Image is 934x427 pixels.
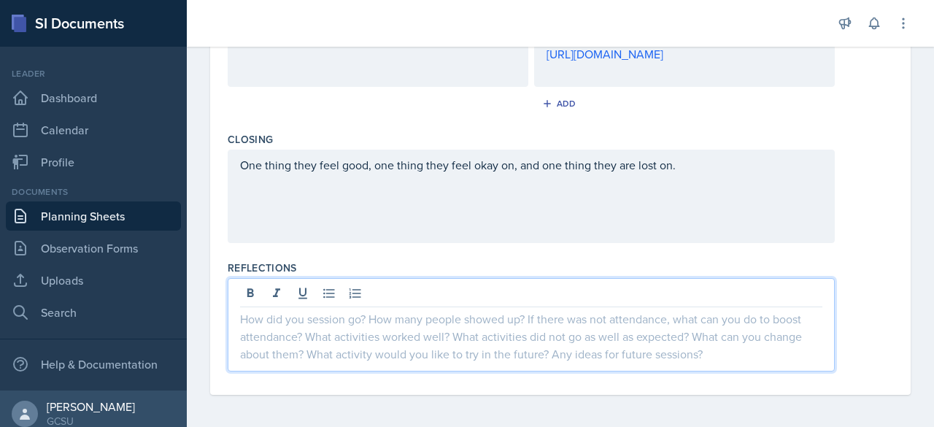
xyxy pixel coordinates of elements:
a: Uploads [6,266,181,295]
label: Reflections [228,261,297,275]
a: Dashboard [6,83,181,112]
a: Planning Sheets [6,201,181,231]
a: Calendar [6,115,181,145]
a: Search [6,298,181,327]
button: Add [537,93,584,115]
div: Help & Documentation [6,350,181,379]
p: One thing they feel good, one thing they feel okay on, and one thing they are lost on. [240,156,822,174]
div: Leader [6,67,181,80]
a: Observation Forms [6,234,181,263]
a: Profile [6,147,181,177]
a: [URL][DOMAIN_NAME] [547,46,663,62]
label: Closing [228,132,273,147]
div: Add [545,98,576,109]
div: [PERSON_NAME] [47,399,135,414]
div: Documents [6,185,181,199]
